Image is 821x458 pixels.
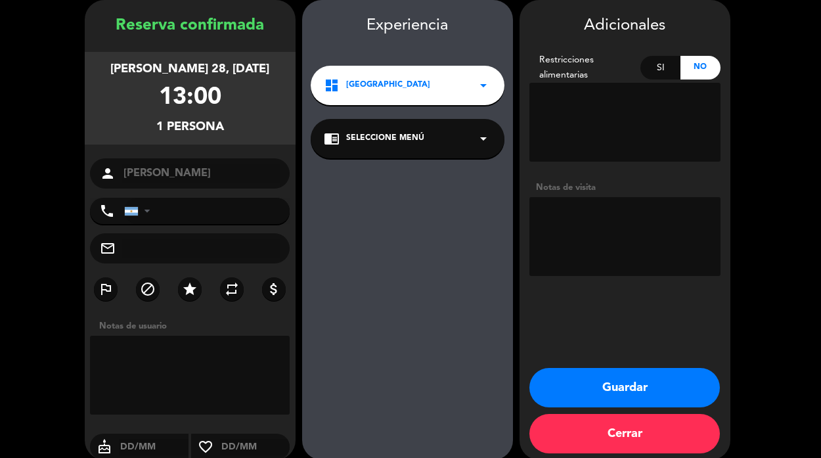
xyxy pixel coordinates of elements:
[529,414,720,453] button: Cerrar
[125,198,155,223] div: Argentina: +54
[90,439,119,455] i: cake
[476,131,491,147] i: arrow_drop_down
[476,78,491,93] i: arrow_drop_down
[191,439,220,455] i: favorite_border
[85,13,296,39] div: Reserva confirmada
[100,166,116,181] i: person
[99,203,115,219] i: phone
[529,181,721,195] div: Notas de visita
[346,79,430,92] span: [GEOGRAPHIC_DATA]
[140,281,156,297] i: block
[529,13,721,39] div: Adicionales
[182,281,198,297] i: star
[159,79,221,118] div: 13:00
[100,240,116,256] i: mail_outline
[119,439,189,455] input: DD/MM
[529,368,720,407] button: Guardar
[529,53,641,83] div: Restricciones alimentarias
[324,131,340,147] i: chrome_reader_mode
[220,439,290,455] input: DD/MM
[224,281,240,297] i: repeat
[302,13,513,39] div: Experiencia
[640,56,680,80] div: Si
[346,132,424,145] span: Seleccione Menú
[266,281,282,297] i: attach_money
[680,56,721,80] div: No
[324,78,340,93] i: dashboard
[110,60,269,79] div: [PERSON_NAME] 28, [DATE]
[98,281,114,297] i: outlined_flag
[93,319,296,333] div: Notas de usuario
[156,118,224,137] div: 1 persona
